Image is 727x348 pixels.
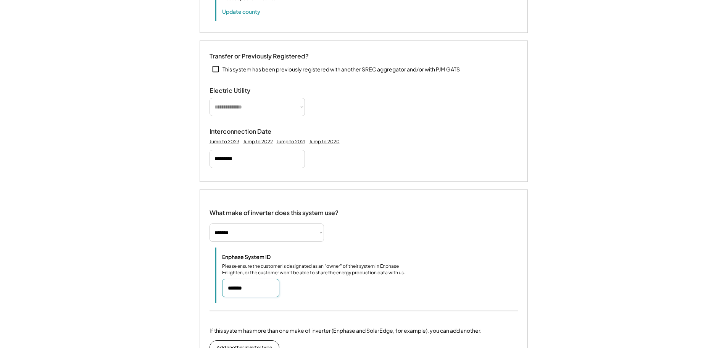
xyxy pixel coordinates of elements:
[222,8,260,15] button: Update county
[210,201,339,219] div: What make of inverter does this system use?
[210,128,286,136] div: Interconnection Date
[210,52,309,60] div: Transfer or Previously Registered?
[210,87,286,95] div: Electric Utility
[210,139,239,145] div: Jump to 2023
[210,327,482,335] div: If this system has more than one make of inverter (Enphase and SolarEdge, for example), you can a...
[222,253,298,260] div: Enphase System ID
[243,139,273,145] div: Jump to 2022
[309,139,340,145] div: Jump to 2020
[222,263,413,276] div: Please ensure the customer is designated as an "owner" of their system in Enphase Enlighten, or t...
[222,66,460,73] div: This system has been previously registered with another SREC aggregator and/or with PJM GATS
[277,139,305,145] div: Jump to 2021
